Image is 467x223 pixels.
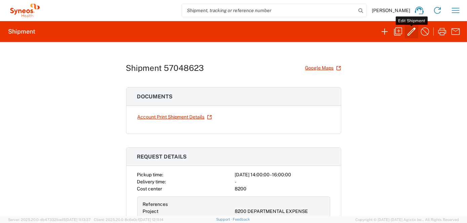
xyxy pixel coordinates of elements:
span: Request details [137,153,187,160]
span: Pickup time: [137,172,163,177]
span: [PERSON_NAME] [372,7,410,13]
span: Copyright © [DATE]-[DATE] Agistix Inc., All Rights Reserved [355,217,459,223]
span: [DATE] 12:11:14 [139,218,163,222]
span: [DATE] 11:13:37 [66,218,91,222]
div: - [235,178,330,185]
h2: Shipment [8,28,35,36]
span: Documents [137,93,173,100]
a: Account Print Shipment Details [137,111,212,123]
div: [DATE] 14:00:00 - 16:00:00 [235,171,330,178]
input: Shipment, tracking or reference number [182,4,356,17]
span: References [143,202,168,207]
div: Project [143,208,232,215]
div: Project Number [143,215,232,222]
span: Cost center [137,186,162,191]
a: Google Maps [305,62,341,74]
div: 8200 DEPARTMENTAL EXPENSE [235,208,324,215]
h1: Shipment 57048623 [126,63,204,73]
span: Delivery time: [137,179,166,184]
span: Server: 2025.20.0-db47332bad5 [8,218,91,222]
div: 8200 [235,185,330,192]
span: Client: 2025.20.0-8c6e0cf [94,218,163,222]
div: 8200 DEPARTMENTAL EXPENSE [235,215,324,222]
a: Support [216,217,233,221]
a: Feedback [233,217,250,221]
